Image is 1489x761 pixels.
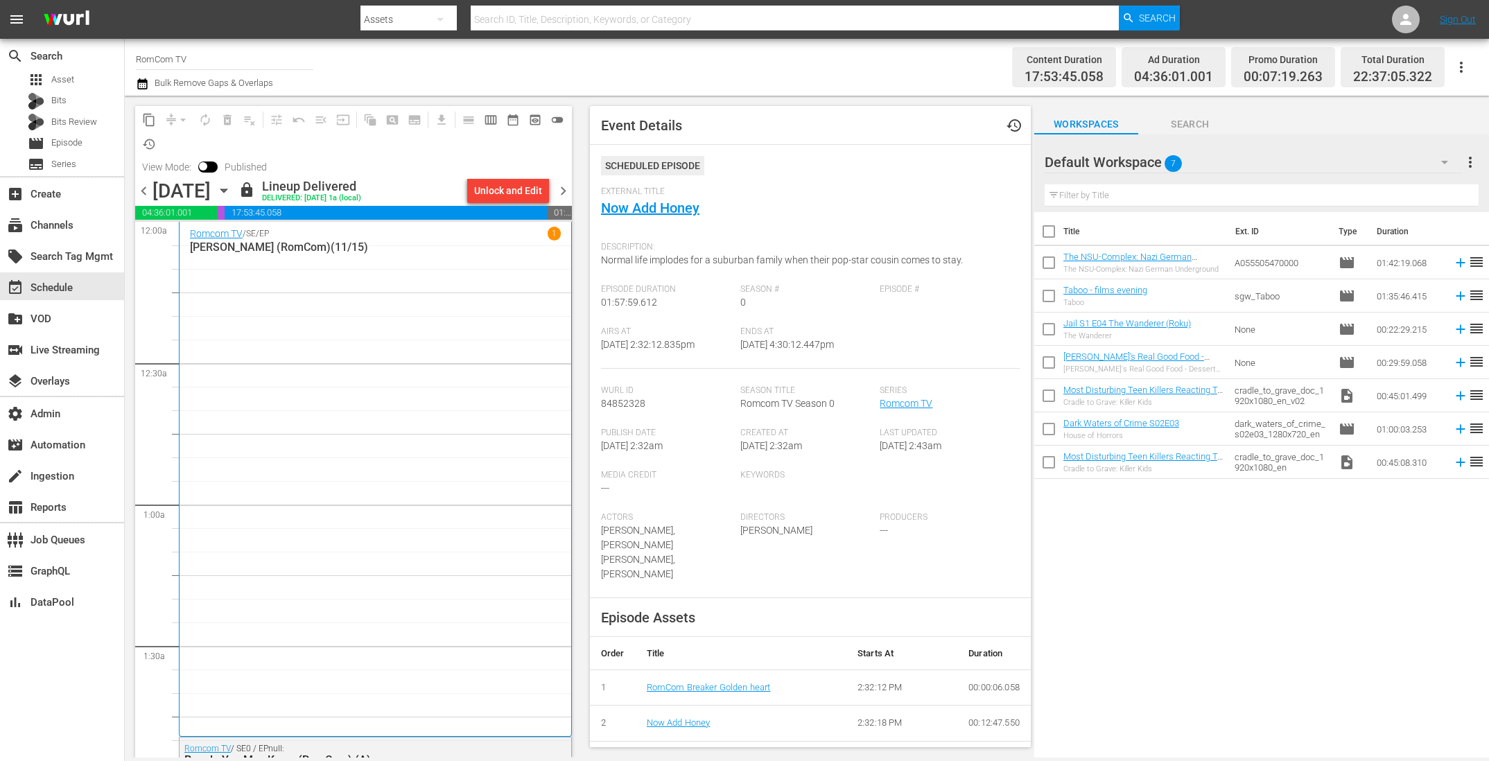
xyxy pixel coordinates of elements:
span: Ingestion [7,468,24,484]
td: cradle_to_grave_doc_1920x1080_en [1229,446,1333,479]
span: Update Metadata from Key Asset [332,109,354,131]
a: Dark Waters of Crime S02E03 [1063,418,1179,428]
p: / [243,229,246,238]
div: The NSU-Complex: Nazi German Underground [1063,265,1224,274]
span: Admin [7,405,24,422]
span: Series [51,157,76,171]
span: Search [7,48,24,64]
span: Clear Lineup [238,109,261,131]
td: 00:45:08.310 [1371,446,1447,479]
span: Last Updated [880,428,1012,439]
span: chevron_left [135,182,153,200]
a: Most Disturbing Teen Killers Reacting To Insane Sentences [1063,385,1223,405]
span: 17:53:45.058 [1025,69,1104,85]
span: 24 hours Lineup View is OFF [546,109,568,131]
span: [PERSON_NAME],[PERSON_NAME] [PERSON_NAME],[PERSON_NAME] [601,525,675,579]
div: Bits Review [28,114,44,130]
p: [PERSON_NAME] (RomCom)(11/15) [190,240,561,254]
span: Asset [28,71,44,88]
td: 00:45:01.499 [1371,379,1447,412]
span: External Title [601,186,1013,198]
p: 1 [552,229,557,238]
td: A055505470000 [1229,246,1333,279]
a: Taboo - films evening [1063,285,1147,295]
svg: Add to Schedule [1453,255,1468,270]
th: Type [1330,212,1368,251]
span: 7 [1165,149,1182,178]
p: EP [259,229,269,238]
span: Keywords [740,470,873,481]
span: --- [601,482,609,493]
span: preview_outlined [528,113,542,127]
span: [DATE] 2:43am [880,440,941,451]
span: 22:37:05.322 [1353,69,1432,85]
div: Cradle to Grave: Killer Kids [1063,464,1224,473]
span: Actors [601,512,733,523]
a: Now Add Honey [647,717,711,728]
span: Episode Duration [601,284,733,295]
span: Select an event to delete [216,109,238,131]
span: Media Credit [601,470,733,481]
span: Channels [7,217,24,234]
span: Overlays [7,373,24,390]
span: Revert to Primary Episode [288,109,310,131]
span: content_copy [142,113,156,127]
td: 2:32:18 PM [846,706,957,742]
div: Promo Duration [1244,50,1323,69]
span: Automation [7,437,24,453]
p: SE / [246,229,259,238]
th: Duration [1368,212,1452,251]
td: None [1229,346,1333,379]
span: Event Details [601,117,682,134]
span: Series [880,385,1012,396]
span: Day Calendar View [453,106,480,133]
span: VOD [7,310,24,327]
th: Duration [957,637,1031,670]
span: 01:22:54.678 [547,206,572,220]
span: Search [1138,116,1242,133]
td: 01:42:19.068 [1371,246,1447,279]
span: Job Queues [7,532,24,548]
span: Season Title [740,385,873,396]
td: 00:22:29.215 [1371,313,1447,346]
span: View History [138,133,160,155]
span: DataPool [7,594,24,611]
span: lock [238,182,255,198]
a: Sign Out [1440,14,1476,25]
td: 01:35:46.415 [1371,279,1447,313]
span: GraphQL [7,563,24,579]
span: reorder [1468,353,1485,370]
div: [PERSON_NAME]'s Real Good Food - Desserts With Benefits [1063,365,1224,374]
div: House of Horrors [1063,431,1179,440]
th: Order [590,637,636,670]
span: Video [1339,454,1355,471]
span: Episode [1339,354,1355,371]
a: Romcom TV [190,228,243,239]
span: more_vert [1462,154,1479,170]
svg: Add to Schedule [1453,388,1468,403]
span: Video [1339,387,1355,404]
a: Romcom TV [880,398,932,409]
span: Series [28,156,44,173]
div: [DATE] [153,180,211,202]
span: Episode [1339,421,1355,437]
button: more_vert [1462,146,1479,179]
div: DELIVERED: [DATE] 1a (local) [262,194,361,203]
span: history_outlined [142,137,156,151]
span: Episode [28,135,44,152]
span: Toggle to switch from Published to Draft view. [198,161,208,171]
span: [DATE] 2:32:12.835pm [601,339,695,350]
button: Unlock and Edit [467,178,549,203]
td: 00:00:06.058 [957,670,1031,706]
div: Lineup Delivered [262,179,361,194]
span: Episode [1339,254,1355,271]
span: Fill episodes with ad slates [310,109,332,131]
span: Search [1139,6,1176,30]
span: [PERSON_NAME] [740,525,812,536]
span: [DATE] 2:32am [601,440,663,451]
button: history [998,109,1031,142]
td: 2 [590,706,636,742]
span: Normal life implodes for a suburban family when their pop-star cousin comes to stay. [601,254,963,265]
td: 1 [590,670,636,706]
span: [DATE] 4:30:12.447pm [740,339,834,350]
